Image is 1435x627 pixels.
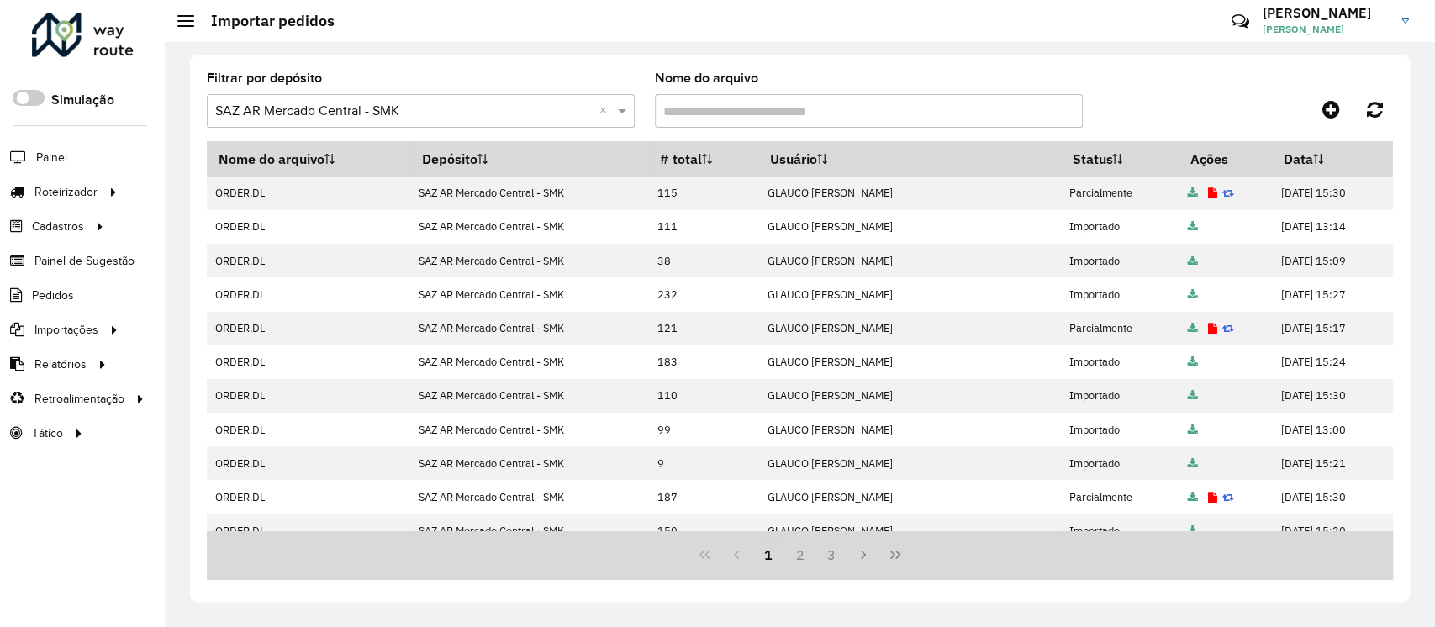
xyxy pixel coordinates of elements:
td: GLAUCO [PERSON_NAME] [758,244,1061,277]
td: [DATE] 15:21 [1272,446,1392,480]
td: GLAUCO [PERSON_NAME] [758,514,1061,548]
td: 110 [648,379,758,413]
td: Importado [1061,210,1179,244]
button: Next Page [847,539,879,571]
td: SAZ AR Mercado Central - SMK [410,277,649,311]
td: GLAUCO [PERSON_NAME] [758,177,1061,210]
td: 9 [648,446,758,480]
td: SAZ AR Mercado Central - SMK [410,244,649,277]
label: Nome do arquivo [655,68,758,88]
td: ORDER.DL [207,413,410,446]
td: SAZ AR Mercado Central - SMK [410,446,649,480]
h2: Importar pedidos [194,12,335,30]
a: Arquivo completo [1188,219,1198,234]
td: 187 [648,480,758,514]
span: Roteirizador [34,183,98,201]
a: Arquivo completo [1188,254,1198,268]
a: Reimportar [1222,490,1234,504]
a: Arquivo completo [1188,186,1198,200]
td: ORDER.DL [207,277,410,311]
span: Cadastros [32,218,84,235]
td: SAZ AR Mercado Central - SMK [410,312,649,345]
td: GLAUCO [PERSON_NAME] [758,277,1061,311]
td: 232 [648,277,758,311]
td: Importado [1061,277,1179,311]
a: Arquivo completo [1188,321,1198,335]
th: Depósito [410,141,649,177]
a: Exibir log de erros [1208,321,1217,335]
td: 115 [648,177,758,210]
td: Parcialmente [1061,312,1179,345]
td: Parcialmente [1061,480,1179,514]
td: [DATE] 15:24 [1272,345,1392,379]
a: Arquivo completo [1188,355,1198,369]
a: Reimportar [1222,186,1234,200]
td: SAZ AR Mercado Central - SMK [410,514,649,548]
td: [DATE] 15:30 [1272,379,1392,413]
td: 38 [648,244,758,277]
button: 3 [815,539,847,571]
a: Arquivo completo [1188,524,1198,538]
td: [DATE] 15:27 [1272,277,1392,311]
td: GLAUCO [PERSON_NAME] [758,413,1061,446]
th: Nome do arquivo [207,141,410,177]
td: Importado [1061,446,1179,480]
a: Contato Rápido [1222,3,1258,40]
td: [DATE] 15:09 [1272,244,1392,277]
td: ORDER.DL [207,514,410,548]
td: ORDER.DL [207,177,410,210]
span: Pedidos [32,287,74,304]
td: ORDER.DL [207,345,410,379]
td: ORDER.DL [207,379,410,413]
a: Arquivo completo [1188,287,1198,302]
button: 2 [784,539,816,571]
td: Importado [1061,345,1179,379]
h3: [PERSON_NAME] [1263,5,1389,21]
td: ORDER.DL [207,446,410,480]
td: [DATE] 15:30 [1272,480,1392,514]
td: Importado [1061,514,1179,548]
span: [PERSON_NAME] [1263,22,1389,37]
td: ORDER.DL [207,312,410,345]
label: Simulação [51,90,114,110]
th: # total [648,141,758,177]
td: Importado [1061,379,1179,413]
td: ORDER.DL [207,480,410,514]
td: [DATE] 15:20 [1272,514,1392,548]
td: 121 [648,312,758,345]
td: 183 [648,345,758,379]
td: GLAUCO [PERSON_NAME] [758,480,1061,514]
td: GLAUCO [PERSON_NAME] [758,210,1061,244]
td: SAZ AR Mercado Central - SMK [410,379,649,413]
span: Retroalimentação [34,390,124,408]
td: SAZ AR Mercado Central - SMK [410,177,649,210]
td: SAZ AR Mercado Central - SMK [410,345,649,379]
td: 99 [648,413,758,446]
a: Arquivo completo [1188,490,1198,504]
td: GLAUCO [PERSON_NAME] [758,312,1061,345]
td: SAZ AR Mercado Central - SMK [410,413,649,446]
th: Ações [1179,141,1272,177]
label: Filtrar por depósito [207,68,322,88]
th: Data [1272,141,1392,177]
td: GLAUCO [PERSON_NAME] [758,379,1061,413]
span: Importações [34,321,98,339]
a: Arquivo completo [1188,423,1198,437]
td: 111 [648,210,758,244]
th: Status [1061,141,1179,177]
td: GLAUCO [PERSON_NAME] [758,345,1061,379]
td: GLAUCO [PERSON_NAME] [758,446,1061,480]
a: Reimportar [1222,321,1234,335]
span: Tático [32,424,63,442]
td: Importado [1061,413,1179,446]
a: Exibir log de erros [1208,186,1217,200]
button: 1 [752,539,784,571]
td: SAZ AR Mercado Central - SMK [410,480,649,514]
a: Arquivo completo [1188,456,1198,471]
button: Last Page [879,539,911,571]
a: Arquivo completo [1188,388,1198,403]
span: Relatórios [34,356,87,373]
a: Exibir log de erros [1208,490,1217,504]
span: Painel de Sugestão [34,252,135,270]
td: ORDER.DL [207,244,410,277]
